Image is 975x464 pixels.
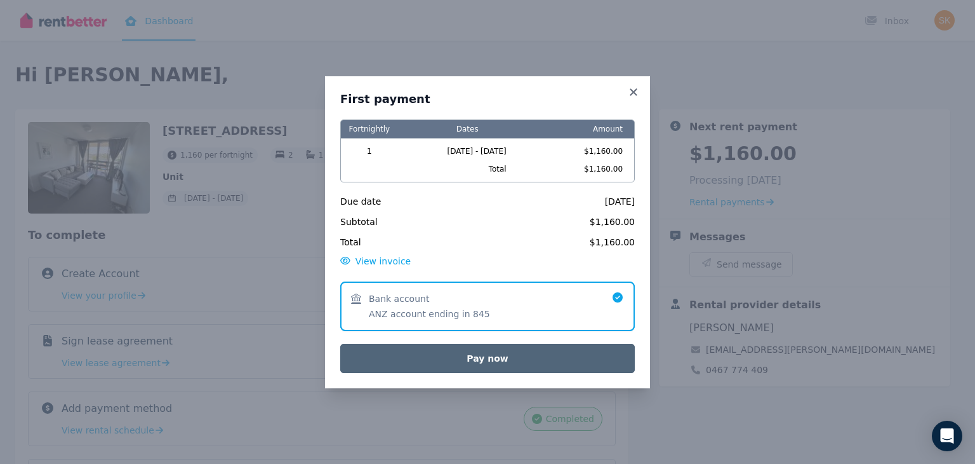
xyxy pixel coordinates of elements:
[932,421,962,451] div: Open Intercom Messenger
[545,120,628,138] span: Amount
[340,195,381,208] span: Due date
[340,344,635,373] button: Pay now
[340,92,635,107] h3: First payment
[369,292,429,305] span: Bank account
[355,256,411,266] span: View invoice
[340,215,378,228] span: Subtotal
[348,120,390,138] span: Fortnightly
[340,236,361,249] span: Total
[398,146,537,156] span: [DATE] - [DATE]
[545,164,628,174] span: $1,160.00
[398,120,537,138] span: Dates
[605,195,635,208] span: [DATE]
[545,146,628,156] span: $1,160.00
[590,236,635,249] span: $1,160.00
[590,215,635,228] span: $1,160.00
[369,308,490,320] span: ANZ account ending in 845
[348,146,390,156] span: 1
[398,164,537,174] span: Total
[340,255,411,268] button: View invoice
